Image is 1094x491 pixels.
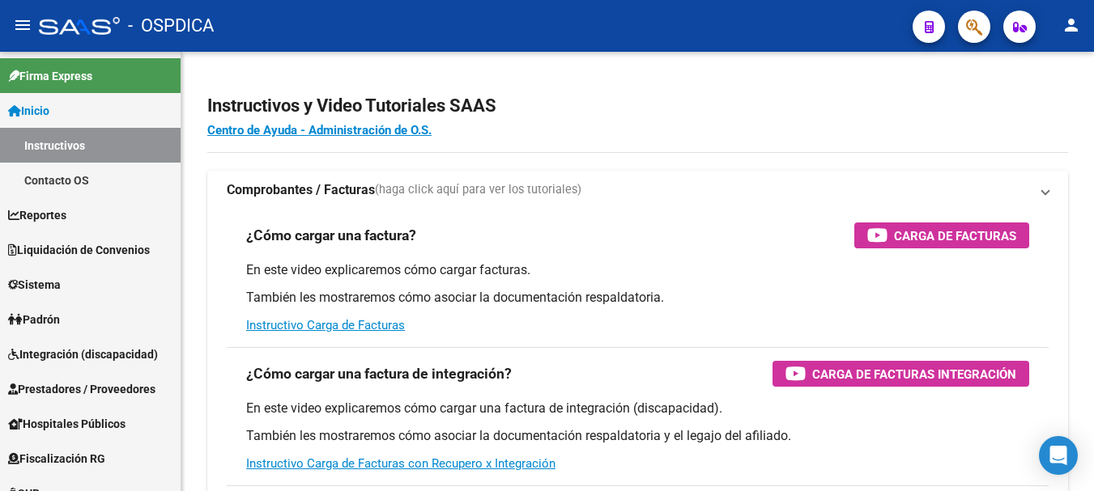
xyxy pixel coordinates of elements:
button: Carga de Facturas [854,222,1029,248]
span: (haga click aquí para ver los tutoriales) [375,181,581,199]
p: En este video explicaremos cómo cargar una factura de integración (discapacidad). [246,400,1029,417]
a: Instructivo Carga de Facturas con Recupero x Integración [246,456,556,471]
span: Reportes [8,206,66,224]
span: Inicio [8,102,49,120]
button: Carga de Facturas Integración [773,361,1029,387]
span: Carga de Facturas Integración [812,364,1016,384]
p: También les mostraremos cómo asociar la documentación respaldatoria y el legajo del afiliado. [246,427,1029,445]
p: También les mostraremos cómo asociar la documentación respaldatoria. [246,289,1029,307]
h3: ¿Cómo cargar una factura? [246,224,416,247]
span: Firma Express [8,67,92,85]
h2: Instructivos y Video Tutoriales SAAS [207,91,1068,121]
span: Fiscalización RG [8,450,105,468]
div: Open Intercom Messenger [1039,436,1078,475]
span: - OSPDICA [128,8,214,44]
strong: Comprobantes / Facturas [227,181,375,199]
mat-expansion-panel-header: Comprobantes / Facturas(haga click aquí para ver los tutoriales) [207,171,1068,210]
span: Prestadores / Proveedores [8,380,155,398]
span: Carga de Facturas [894,226,1016,246]
p: En este video explicaremos cómo cargar facturas. [246,261,1029,279]
a: Centro de Ayuda - Administración de O.S. [207,123,432,138]
span: Liquidación de Convenios [8,241,150,259]
mat-icon: person [1062,15,1081,35]
span: Padrón [8,311,60,328]
span: Hospitales Públicos [8,415,126,433]
span: Sistema [8,276,61,294]
h3: ¿Cómo cargar una factura de integración? [246,362,512,385]
span: Integración (discapacidad) [8,345,158,363]
mat-icon: menu [13,15,32,35]
a: Instructivo Carga de Facturas [246,318,405,332]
